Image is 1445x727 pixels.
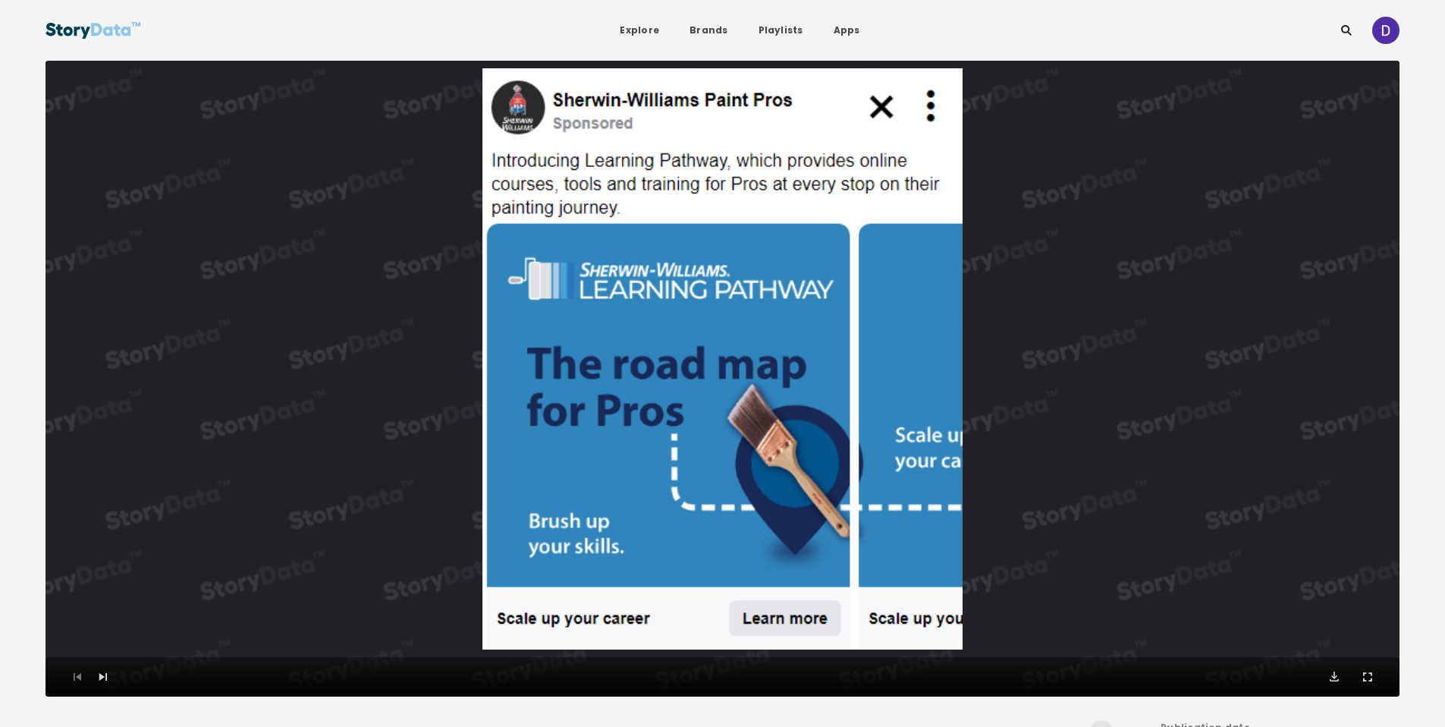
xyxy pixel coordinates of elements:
a: Apps [821,17,872,44]
a: Explore [608,17,671,44]
button: Next Asset [96,669,111,685]
img: StoryData Logo [46,17,141,44]
img: ACg8ocKzwPDiA-G5ZA1Mflw8LOlJAqwuiocHy5HQ8yAWPW50gy9RiA=s96-c [1372,17,1399,44]
button: Fullscreen [1360,669,1375,685]
a: Playlists [746,17,815,44]
div: Video Player [46,61,1399,697]
button: Download [1327,669,1342,685]
a: Brands [677,17,740,44]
